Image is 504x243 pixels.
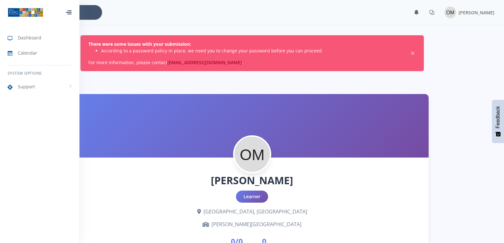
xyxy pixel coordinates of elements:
strong: There were some issues with your submission: [88,41,191,47]
img: ... [8,7,43,17]
div: [PERSON_NAME][GEOGRAPHIC_DATA] [86,220,418,228]
div: For more information, please contact . [80,35,424,71]
button: Close [410,50,416,57]
span: Support [18,83,35,90]
a: [EMAIL_ADDRESS][DOMAIN_NAME] [167,59,242,65]
div: [GEOGRAPHIC_DATA], [GEOGRAPHIC_DATA] [86,208,418,215]
span: × [410,50,416,57]
img: Image placeholder [445,7,456,18]
div: Learner [236,191,268,203]
span: Feedback [495,106,501,128]
span: [PERSON_NAME] [459,10,494,16]
span: Calendar [18,50,37,56]
h1: [PERSON_NAME] [86,173,418,188]
li: According to a password policy in place, we need you to change your password before you can proceed [101,47,401,54]
button: Feedback - Show survey [492,100,504,143]
h6: System Options [8,71,72,76]
a: Image placeholder [PERSON_NAME] [439,5,494,19]
img: Profile Picture [235,137,270,172]
span: Dashboard [18,34,41,41]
